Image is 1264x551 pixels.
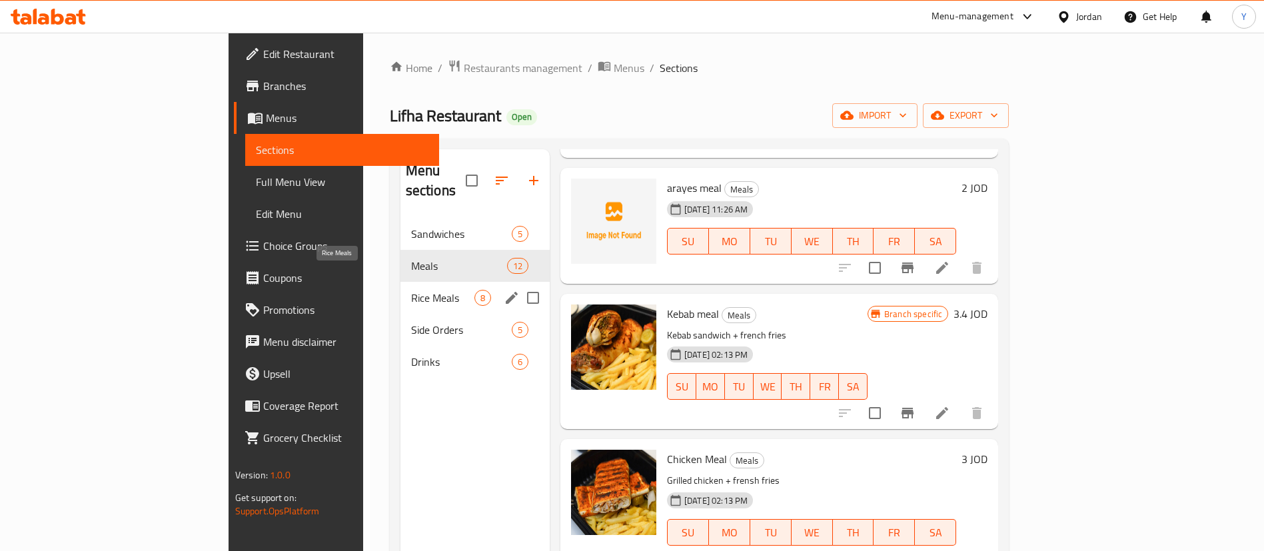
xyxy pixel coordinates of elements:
div: Menu-management [932,9,1013,25]
div: Meals [730,452,764,468]
div: items [512,322,528,338]
a: Coverage Report [234,390,440,422]
span: Y [1241,9,1247,24]
span: Menu disclaimer [263,334,429,350]
span: Rice Meals [411,290,474,306]
button: import [832,103,918,128]
span: Select to update [861,399,889,427]
a: Grocery Checklist [234,422,440,454]
button: Branch-specific-item [892,397,924,429]
button: TU [725,373,754,400]
button: SA [915,519,956,546]
a: Sections [245,134,440,166]
span: SU [673,232,704,251]
span: Menus [614,60,644,76]
button: WE [754,373,782,400]
div: Open [506,109,537,125]
span: Kebab meal [667,304,719,324]
img: arayes meal [571,179,656,264]
span: 1.0.0 [270,466,291,484]
button: delete [961,397,993,429]
button: FR [874,228,915,255]
a: Promotions [234,294,440,326]
div: Drinks6 [400,346,550,378]
span: 8 [475,292,490,304]
button: Add section [518,165,550,197]
span: FR [879,523,910,542]
a: Edit menu item [934,405,950,421]
div: items [512,226,528,242]
button: FR [874,519,915,546]
h6: 3 JOD [961,450,987,468]
span: TH [838,232,869,251]
button: TU [750,228,792,255]
button: SU [667,373,696,400]
span: Branch specific [879,308,948,320]
a: Coupons [234,262,440,294]
span: Sort sections [486,165,518,197]
span: Chicken Meal [667,449,727,469]
p: Grilled chicken + frensh fries [667,472,956,489]
button: SA [839,373,868,400]
img: Kebab meal [571,304,656,390]
span: Sandwiches [411,226,512,242]
a: Upsell [234,358,440,390]
p: Kebab sandwich + french fries [667,327,868,344]
span: Side Orders [411,322,512,338]
span: FR [879,232,910,251]
span: WE [797,232,828,251]
span: Branches [263,78,429,94]
button: TH [782,373,810,400]
span: Promotions [263,302,429,318]
button: delete [961,252,993,284]
button: MO [709,228,750,255]
span: Grocery Checklist [263,430,429,446]
span: TH [838,523,869,542]
button: TH [833,519,874,546]
span: SU [673,377,691,396]
button: WE [792,228,833,255]
span: Meals [411,258,507,274]
span: TH [787,377,805,396]
span: FR [816,377,834,396]
span: Coupons [263,270,429,286]
span: Upsell [263,366,429,382]
span: [DATE] 11:26 AM [679,203,753,216]
span: SA [920,232,951,251]
span: WE [759,377,777,396]
span: Sections [256,142,429,158]
a: Support.OpsPlatform [235,502,320,520]
button: SU [667,228,709,255]
span: Select to update [861,254,889,282]
span: Full Menu View [256,174,429,190]
div: items [507,258,528,274]
span: MO [702,377,720,396]
span: Sections [660,60,698,76]
button: export [923,103,1009,128]
span: Edit Menu [256,206,429,222]
span: TU [756,523,786,542]
span: 5 [512,228,528,241]
span: SU [673,523,704,542]
span: export [934,107,998,124]
a: Choice Groups [234,230,440,262]
span: Lifha Restaurant [390,101,501,131]
span: TU [730,377,748,396]
div: Side Orders5 [400,314,550,346]
button: SA [915,228,956,255]
span: Open [506,111,537,123]
a: Menu disclaimer [234,326,440,358]
a: Restaurants management [448,59,582,77]
a: Edit Restaurant [234,38,440,70]
span: 6 [512,356,528,368]
span: Menus [266,110,429,126]
span: Meals [730,453,764,468]
h6: 2 JOD [961,179,987,197]
span: SA [844,377,862,396]
span: Get support on: [235,489,297,506]
span: import [843,107,907,124]
button: edit [502,288,522,308]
